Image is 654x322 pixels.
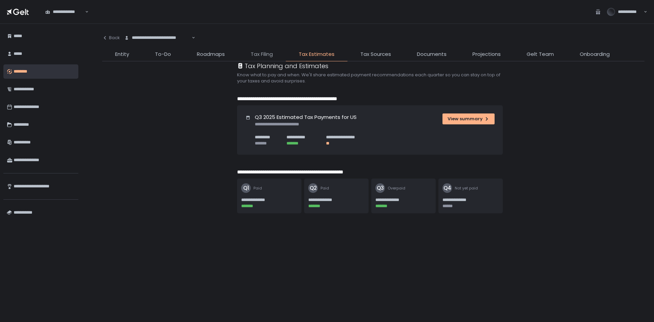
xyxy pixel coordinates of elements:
[237,72,510,84] h2: Know what to pay and when. We'll share estimated payment recommendations each quarter so you can ...
[84,9,84,15] input: Search for option
[310,184,317,191] text: Q2
[472,50,501,58] span: Projections
[360,50,391,58] span: Tax Sources
[448,116,489,122] div: View summary
[253,186,262,191] span: Paid
[455,186,478,191] span: Not yet paid
[443,184,451,191] text: Q4
[417,50,447,58] span: Documents
[237,61,328,71] div: Tax Planning and Estimates
[243,184,249,191] text: Q1
[580,50,610,58] span: Onboarding
[388,186,405,191] span: Overpaid
[321,186,329,191] span: Paid
[102,31,120,45] button: Back
[41,5,89,19] div: Search for option
[255,113,357,121] h1: Q3 2025 Estimated Tax Payments for US
[442,113,495,124] button: View summary
[155,50,171,58] span: To-Do
[120,31,195,45] div: Search for option
[251,50,273,58] span: Tax Filing
[377,184,384,191] text: Q3
[299,50,334,58] span: Tax Estimates
[527,50,554,58] span: Gelt Team
[102,35,120,41] div: Back
[115,50,129,58] span: Entity
[197,50,225,58] span: Roadmaps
